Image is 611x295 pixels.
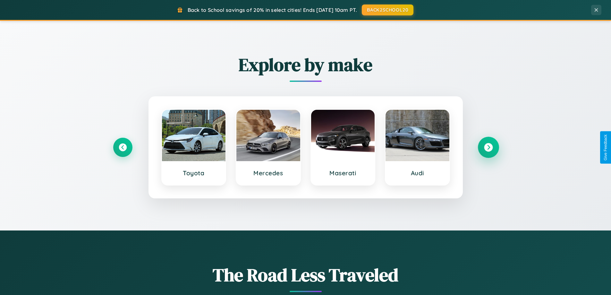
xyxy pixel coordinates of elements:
[243,169,294,177] h3: Mercedes
[113,263,498,287] h1: The Road Less Traveled
[318,169,369,177] h3: Maserati
[392,169,443,177] h3: Audi
[168,169,219,177] h3: Toyota
[113,52,498,77] h2: Explore by make
[362,4,413,15] button: BACK2SCHOOL20
[188,7,357,13] span: Back to School savings of 20% in select cities! Ends [DATE] 10am PT.
[603,134,608,161] div: Give Feedback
